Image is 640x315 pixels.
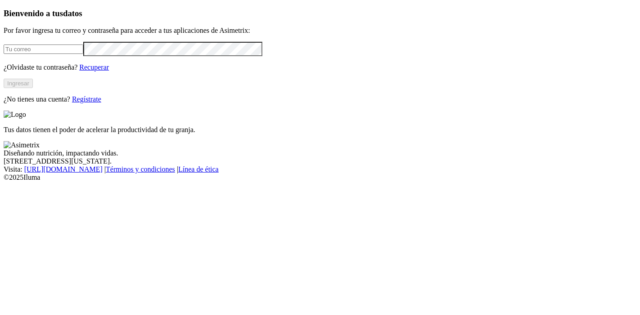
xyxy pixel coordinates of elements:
p: Tus datos tienen el poder de acelerar la productividad de tu granja. [4,126,636,134]
a: Regístrate [72,95,101,103]
p: ¿Olvidaste tu contraseña? [4,63,636,71]
a: Recuperar [79,63,109,71]
p: Por favor ingresa tu correo y contraseña para acceder a tus aplicaciones de Asimetrix: [4,27,636,35]
div: [STREET_ADDRESS][US_STATE]. [4,157,636,165]
p: ¿No tienes una cuenta? [4,95,636,103]
a: [URL][DOMAIN_NAME] [24,165,103,173]
div: © 2025 Iluma [4,173,636,182]
div: Diseñando nutrición, impactando vidas. [4,149,636,157]
img: Asimetrix [4,141,40,149]
h3: Bienvenido a tus [4,9,636,18]
button: Ingresar [4,79,33,88]
span: datos [63,9,82,18]
img: Logo [4,111,26,119]
div: Visita : | | [4,165,636,173]
a: Términos y condiciones [106,165,175,173]
input: Tu correo [4,44,83,54]
a: Línea de ética [178,165,219,173]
